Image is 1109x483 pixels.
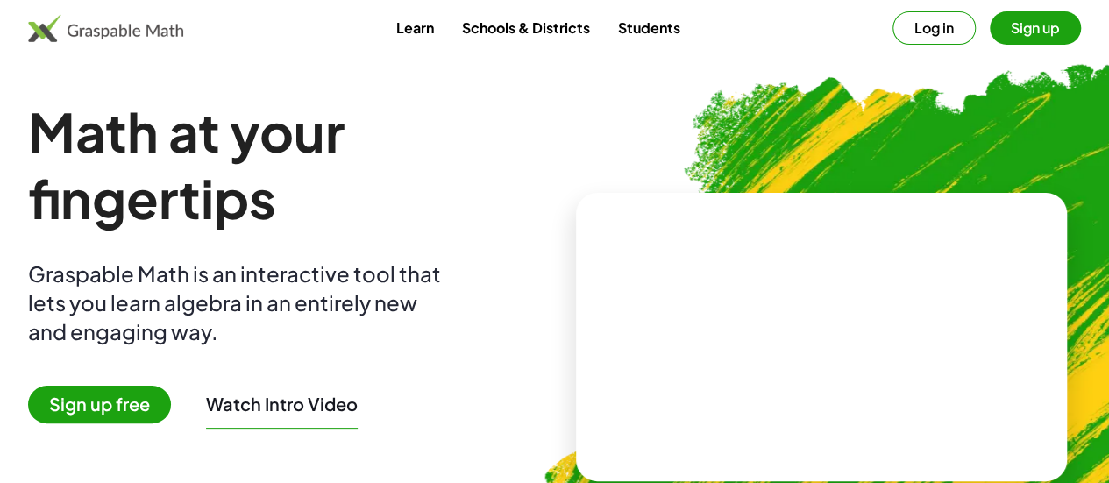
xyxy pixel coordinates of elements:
[447,11,603,44] a: Schools & Districts
[690,271,953,402] video: What is this? This is dynamic math notation. Dynamic math notation plays a central role in how Gr...
[381,11,447,44] a: Learn
[990,11,1081,45] button: Sign up
[28,259,449,346] div: Graspable Math is an interactive tool that lets you learn algebra in an entirely new and engaging...
[603,11,693,44] a: Students
[28,386,171,423] span: Sign up free
[892,11,976,45] button: Log in
[28,98,548,231] h1: Math at your fingertips
[206,393,358,416] button: Watch Intro Video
